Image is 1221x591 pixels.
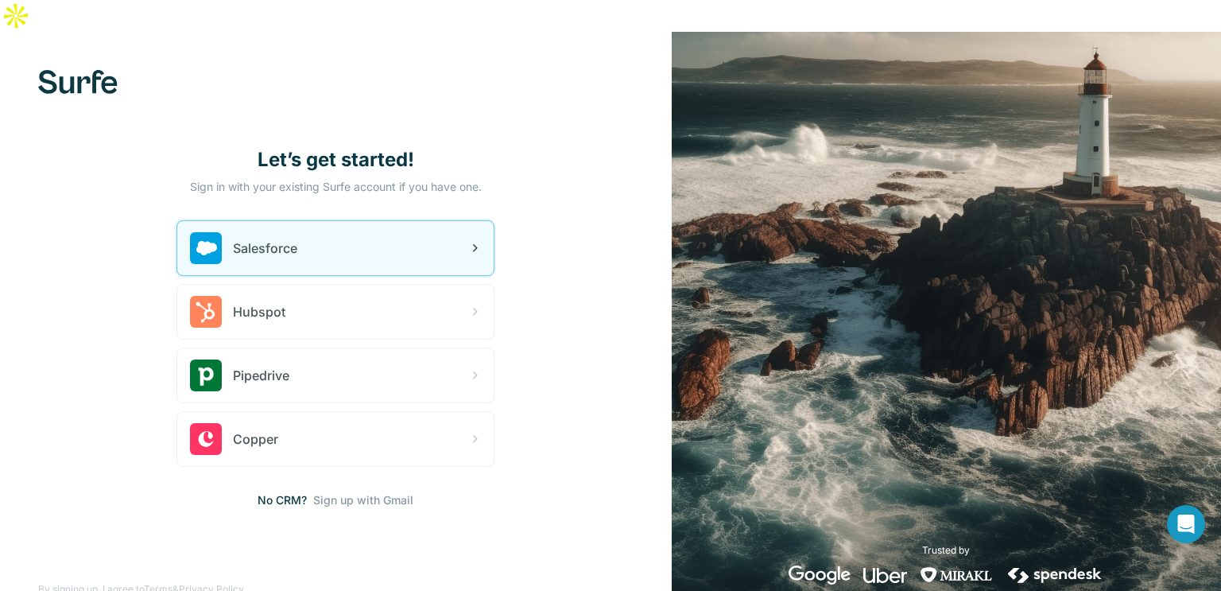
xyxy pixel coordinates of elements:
span: No CRM? [258,492,307,508]
img: mirakl's logo [920,566,993,585]
span: Pipedrive [233,366,289,385]
img: Surfe's logo [38,70,118,94]
p: Trusted by [922,543,970,558]
span: Hubspot [233,302,285,321]
span: Salesforce [233,239,297,258]
img: google's logo [789,566,851,585]
h1: Let’s get started! [176,147,494,173]
button: Sign up with Gmail [313,492,413,508]
img: copper's logo [190,423,222,455]
p: Sign in with your existing Surfe account if you have one. [190,179,482,195]
img: hubspot's logo [190,296,222,328]
span: Copper [233,430,278,449]
img: salesforce's logo [190,232,222,264]
img: pipedrive's logo [190,360,222,391]
img: uber's logo [863,566,907,585]
img: spendesk's logo [1006,566,1104,585]
div: Open Intercom Messenger [1167,505,1205,543]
